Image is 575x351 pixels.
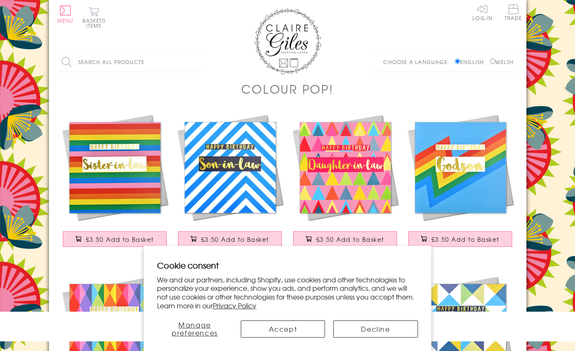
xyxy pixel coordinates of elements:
img: Birthday Card, Daughter-in-law Pink Triangles, text foiled in shiny gold [288,110,403,225]
span: Trade [505,4,522,20]
img: Birthday Card, Son-in-law Blue Chevrons, text foiled in shiny gold [173,110,288,225]
a: Birthday Card, Daughter-in-law Pink Triangles, text foiled in shiny gold £3.50 Add to Basket [288,110,403,255]
label: English [455,58,488,66]
a: Privacy Policy [213,300,256,310]
h1: Colour POP! [241,80,333,97]
span: £3.50 Add to Basket [431,235,500,243]
a: Birthday Card, Son-in-law Blue Chevrons, text foiled in shiny gold £3.50 Add to Basket [173,110,288,255]
a: Birthday Card, Godson Blue Colour Bolts, text foiled in shiny gold £3.50 Add to Basket [403,110,518,255]
button: £3.50 Add to Basket [63,231,167,247]
span: £3.50 Add to Basket [201,235,269,243]
p: We and our partners, including Shopify, use cookies and other technologies to personalize your ex... [157,275,418,310]
button: Menu [57,5,74,23]
button: Accept [241,320,325,338]
input: Search all products [57,53,204,72]
button: Decline [333,320,418,338]
input: Welsh [490,59,495,64]
span: £3.50 Add to Basket [86,235,154,243]
button: £3.50 Add to Basket [178,231,282,247]
a: Log In [472,4,492,20]
input: Search [196,53,204,72]
img: Birthday Card, Godson Blue Colour Bolts, text foiled in shiny gold [403,110,518,225]
a: Trade [505,4,522,22]
button: Basket0 items [83,7,106,28]
span: 0 items [86,17,106,29]
img: Claire Giles Greetings Cards [254,8,321,74]
span: Menu [57,17,74,24]
a: Birthday Card, Sister-in-law Colourful Stripes, text foiled in shiny gold £3.50 Add to Basket [57,110,173,255]
span: Manage preferences [172,320,218,338]
input: English [455,59,460,64]
img: Birthday Card, Sister-in-law Colourful Stripes, text foiled in shiny gold [57,110,173,225]
button: £3.50 Add to Basket [293,231,397,247]
label: Welsh [490,58,514,66]
p: Choose a language: [383,58,453,66]
h2: Cookie consent [157,259,418,271]
button: Manage preferences [157,320,232,338]
button: £3.50 Add to Basket [408,231,512,247]
span: £3.50 Add to Basket [316,235,384,243]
